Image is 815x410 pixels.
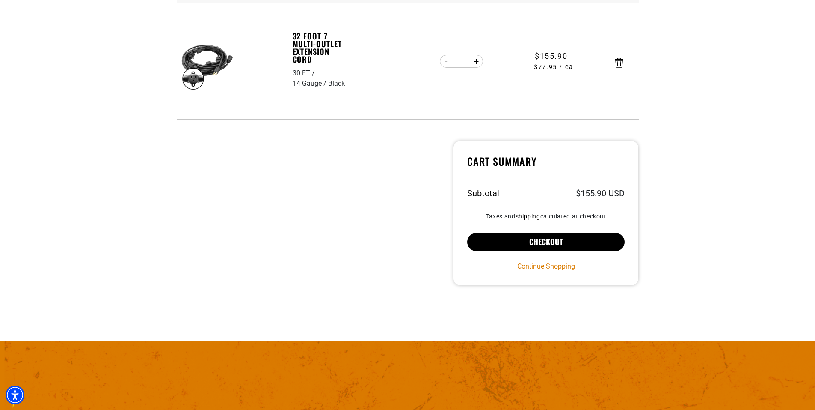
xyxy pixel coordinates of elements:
[535,50,567,62] span: $155.90
[517,261,575,272] a: Continue Shopping
[576,189,625,198] p: $155.90 USD
[293,68,317,78] div: 30 FT
[615,60,623,66] a: Remove 32 Foot 7 Multi-Outlet Extension Cord - 30 FT / 14 Gauge / Black
[293,78,328,89] div: 14 Gauge
[6,386,24,404] div: Accessibility Menu
[467,213,625,219] small: Taxes and calculated at checkout
[453,54,470,69] input: Quantity for 32 Foot 7 Multi-Outlet Extension Cord
[467,155,625,177] h4: Cart Summary
[467,233,625,251] button: Checkout
[180,38,234,92] img: black
[293,32,352,63] a: 32 Foot 7 Multi-Outlet Extension Cord
[467,189,499,198] h3: Subtotal
[516,213,540,220] a: shipping
[328,78,345,89] div: Black
[508,63,599,72] span: $77.95 / ea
